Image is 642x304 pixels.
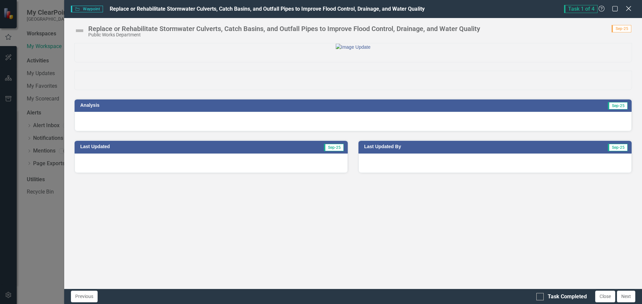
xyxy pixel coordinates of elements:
h3: Last Updated [80,144,237,149]
span: Sep-25 [608,144,628,151]
div: Public Works Department [88,32,480,37]
div: Replace or Rehabilitate Stormwater Culverts, Catch Basins, and Outfall Pipes to Improve Flood Con... [88,25,480,32]
span: Replace or Rehabilitate Stormwater Culverts, Catch Basins, and Outfall Pipes to Improve Flood Con... [110,6,425,12]
button: Close [595,291,615,302]
span: Sep-25 [612,25,631,32]
h3: Analysis [80,103,346,108]
img: Not Defined [74,25,85,36]
span: Waypoint [71,6,103,12]
h3: Last Updated By [364,144,534,149]
button: Next [617,291,635,302]
div: Task Completed [548,293,587,301]
img: Image Update [336,44,370,50]
button: Previous [71,291,98,302]
span: Task 1 of 4 [564,5,598,13]
span: Sep-25 [324,144,344,151]
span: Sep-25 [608,102,628,109]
